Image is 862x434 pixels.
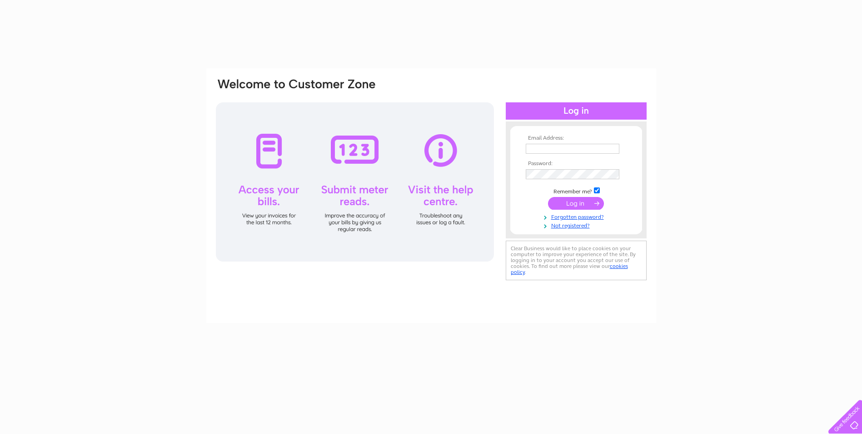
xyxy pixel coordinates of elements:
[526,221,629,229] a: Not registered?
[506,241,647,280] div: Clear Business would like to place cookies on your computer to improve your experience of the sit...
[523,186,629,195] td: Remember me?
[511,263,628,275] a: cookies policy
[548,197,604,210] input: Submit
[526,212,629,221] a: Forgotten password?
[523,161,629,167] th: Password:
[523,135,629,141] th: Email Address:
